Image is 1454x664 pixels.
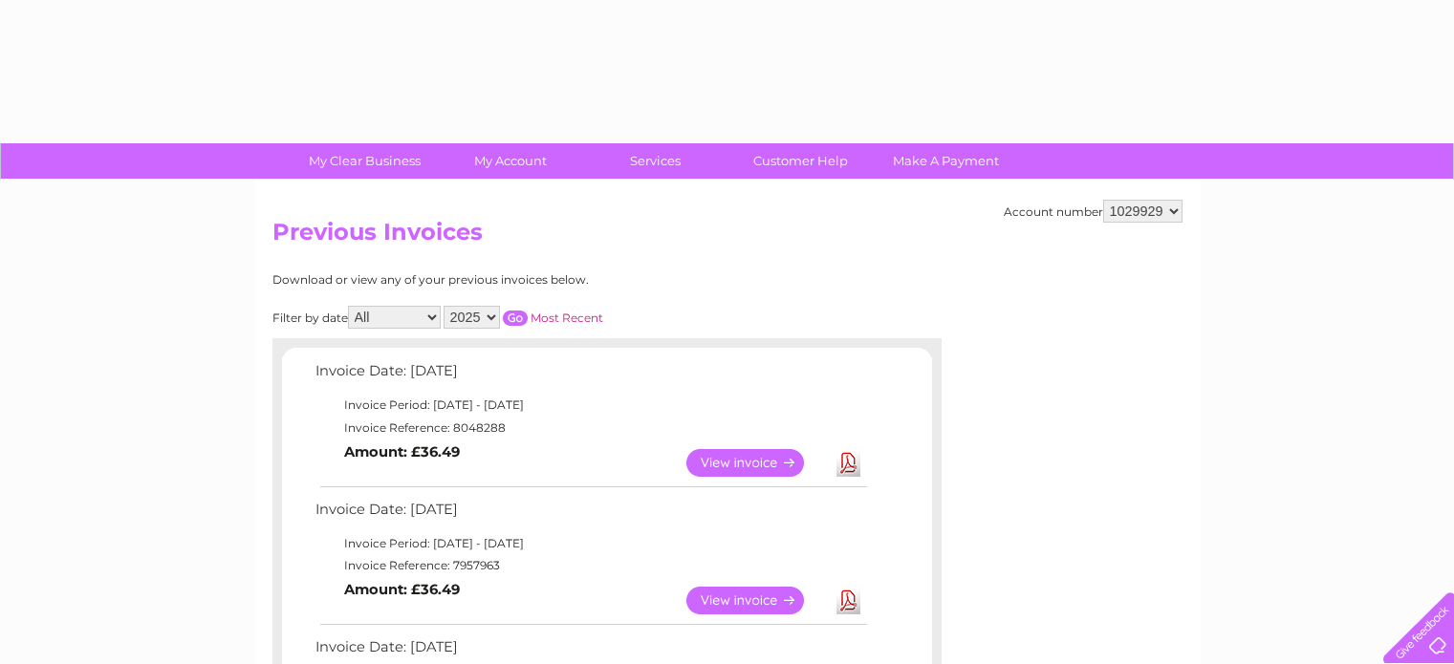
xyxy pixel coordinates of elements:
[431,143,589,179] a: My Account
[311,532,870,555] td: Invoice Period: [DATE] - [DATE]
[722,143,879,179] a: Customer Help
[344,581,460,598] b: Amount: £36.49
[272,273,774,287] div: Download or view any of your previous invoices below.
[867,143,1025,179] a: Make A Payment
[344,443,460,461] b: Amount: £36.49
[311,394,870,417] td: Invoice Period: [DATE] - [DATE]
[311,497,870,532] td: Invoice Date: [DATE]
[576,143,734,179] a: Services
[686,449,827,477] a: View
[836,449,860,477] a: Download
[311,417,870,439] td: Invoice Reference: 8048288
[311,358,870,394] td: Invoice Date: [DATE]
[686,587,827,614] a: View
[311,554,870,577] td: Invoice Reference: 7957963
[286,143,444,179] a: My Clear Business
[272,306,774,329] div: Filter by date
[836,587,860,614] a: Download
[1004,200,1183,223] div: Account number
[272,219,1183,255] h2: Previous Invoices
[531,311,603,325] a: Most Recent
